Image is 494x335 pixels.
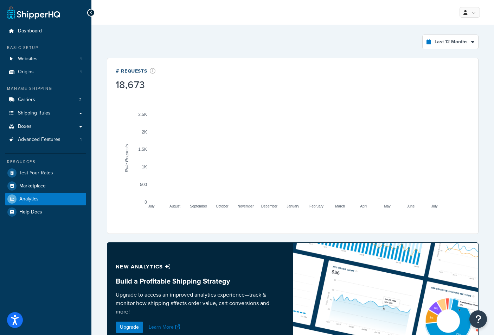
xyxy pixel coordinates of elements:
text: October [216,204,229,208]
text: November [238,204,254,208]
span: Analytics [19,196,39,202]
a: Test Your Rates [5,167,86,179]
text: May [384,204,391,208]
svg: A chart. [116,91,470,225]
p: Upgrade to access an improved analytics experience—track & monitor how shipping affects order val... [116,291,284,316]
div: # Requests [116,67,156,75]
span: Dashboard [18,28,42,34]
h3: Build a Profitable Shipping Strategy [116,277,284,285]
button: Open Resource Center [469,310,487,328]
text: 1K [142,165,147,169]
span: Boxes [18,124,32,130]
text: August [169,204,180,208]
a: Help Docs [5,206,86,218]
span: Websites [18,56,38,62]
span: Advanced Features [18,137,60,143]
span: Test Your Rates [19,170,53,176]
span: Origins [18,69,34,75]
div: Resources [5,159,86,165]
span: 1 [80,137,82,143]
text: April [360,204,367,208]
li: Websites [5,52,86,66]
div: Manage Shipping [5,86,86,92]
a: Analytics [5,193,86,205]
span: 1 [80,56,82,62]
span: Help Docs [19,209,42,215]
text: January [287,204,299,208]
a: Shipping Rules [5,107,86,120]
span: Carriers [18,97,35,103]
text: 0 [145,200,147,205]
text: Rate Requests [124,144,129,172]
text: February [309,204,323,208]
a: Learn More [149,323,182,331]
div: Basic Setup [5,45,86,51]
li: Advanced Features [5,133,86,146]
a: Boxes [5,120,86,133]
text: 2K [142,130,147,135]
span: 1 [80,69,82,75]
text: March [335,204,345,208]
div: 18,673 [116,80,156,90]
span: Shipping Rules [18,110,51,116]
a: Marketplace [5,180,86,192]
a: Advanced Features1 [5,133,86,146]
text: July [431,204,438,208]
text: December [261,204,278,208]
text: 1.5K [138,147,147,152]
li: Origins [5,66,86,79]
text: July [148,204,155,208]
text: June [407,204,415,208]
a: Origins1 [5,66,86,79]
a: Websites1 [5,52,86,66]
a: Upgrade [116,322,143,333]
span: 2 [79,97,82,103]
text: September [190,204,207,208]
text: 2.5K [138,112,147,117]
a: Dashboard [5,25,86,38]
p: New analytics [116,262,284,272]
span: Marketplace [19,183,46,189]
a: Carriers2 [5,93,86,106]
text: 500 [140,182,147,187]
li: Carriers [5,93,86,106]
